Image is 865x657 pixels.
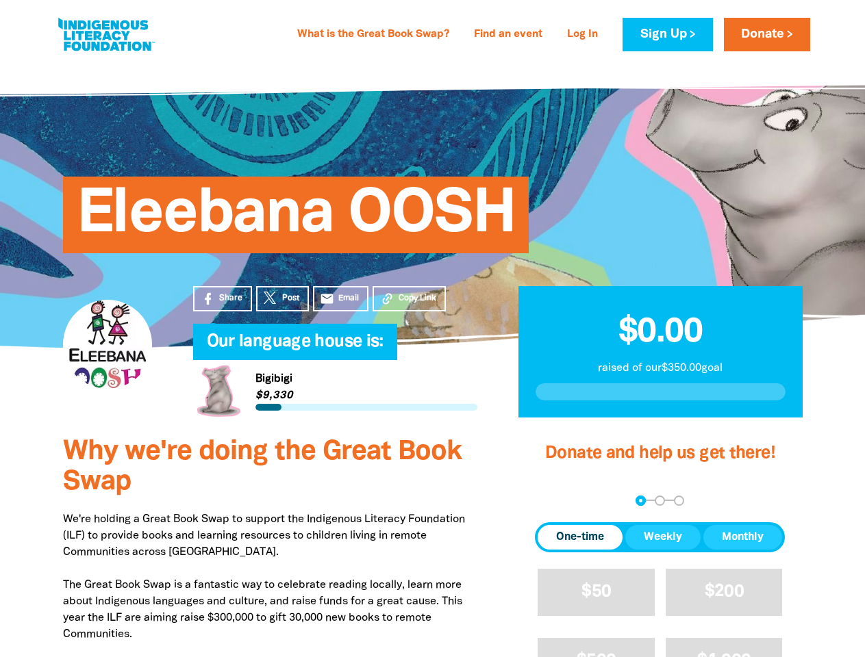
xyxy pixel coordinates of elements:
span: Weekly [644,529,682,545]
span: Our language house is: [207,334,384,360]
span: Donate and help us get there! [545,446,775,461]
button: Navigate to step 1 of 3 to enter your donation amount [636,495,646,506]
a: Log In [559,24,606,46]
button: Navigate to step 2 of 3 to enter your details [655,495,665,506]
h6: My Team [193,346,477,355]
a: Share [193,286,252,311]
span: $200 [705,584,744,600]
button: Monthly [703,525,782,550]
button: Weekly [625,525,701,550]
button: Navigate to step 3 of 3 to enter your payment details [674,495,684,506]
button: Copy Link [373,286,446,311]
span: Why we're doing the Great Book Swap [63,439,462,495]
span: Monthly [722,529,764,545]
span: Post [282,292,299,305]
p: raised of our $350.00 goal [536,360,786,376]
a: Post [256,286,309,311]
span: Copy Link [399,292,436,305]
span: Eleebana OOSH [77,187,516,253]
button: $200 [666,569,783,616]
a: Donate [724,18,810,51]
a: Sign Up [623,18,712,51]
button: One-time [538,525,623,550]
i: email [320,292,334,306]
span: Email [338,292,359,305]
button: $50 [538,569,655,616]
a: emailEmail [313,286,369,311]
span: $0.00 [618,317,703,348]
span: Share [219,292,242,305]
a: What is the Great Book Swap? [289,24,457,46]
div: Donation frequency [535,522,785,552]
span: $50 [581,584,611,600]
span: One-time [556,529,604,545]
a: Find an event [466,24,551,46]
